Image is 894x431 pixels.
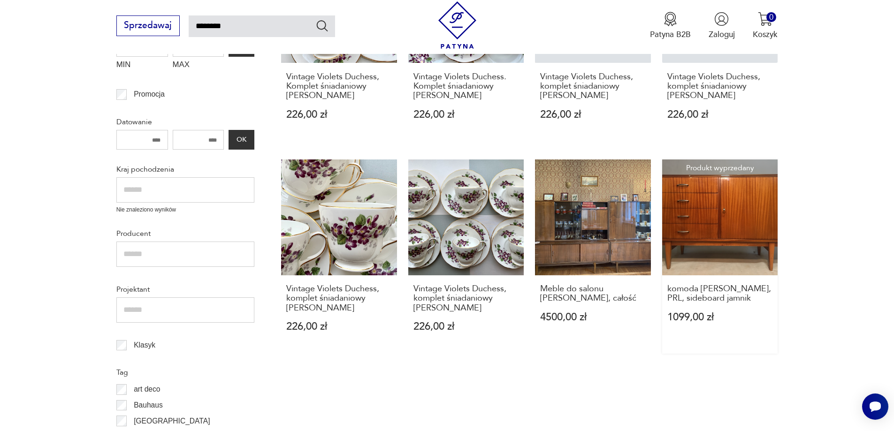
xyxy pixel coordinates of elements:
p: art deco [134,383,160,395]
label: MAX [173,57,224,75]
p: Bauhaus [134,399,163,411]
p: 226,00 zł [540,110,646,120]
p: Producent [116,227,254,240]
p: 226,00 zł [413,110,519,120]
a: Meble do salonu Violetta, całośćMeble do salonu [PERSON_NAME], całość4500,00 zł [535,159,651,354]
p: 226,00 zł [667,110,773,120]
a: Vintage Violets Duchess, komplet śniadaniowy ViolettaVintage Violets Duchess, komplet śniadaniowy... [281,159,397,354]
p: Klasyk [134,339,155,351]
h3: Vintage Violets Duchess, komplet śniadaniowy [PERSON_NAME] [286,284,392,313]
h3: Vintage Violets Duchess, komplet śniadaniowy [PERSON_NAME] [540,72,646,101]
p: Zaloguj [709,29,735,40]
h3: Vintage Violets Duchess, Komplet śniadaniowy [PERSON_NAME] [286,72,392,101]
a: Produkt wyprzedanykomoda Violetta, PRL, sideboard jamnikkomoda [PERSON_NAME], PRL, sideboard jamn... [662,159,778,354]
p: Patyna B2B [650,29,691,40]
h3: Meble do salonu [PERSON_NAME], całość [540,284,646,303]
p: 4500,00 zł [540,312,646,322]
img: Ikona medalu [663,12,678,26]
img: Ikonka użytkownika [714,12,729,26]
p: Datowanie [116,116,254,128]
p: 226,00 zł [286,110,392,120]
p: 226,00 zł [413,322,519,332]
h3: komoda [PERSON_NAME], PRL, sideboard jamnik [667,284,773,303]
button: Sprzedawaj [116,15,180,36]
button: 0Koszyk [753,12,778,40]
img: Ikona koszyka [758,12,772,26]
p: Tag [116,366,254,378]
button: Patyna B2B [650,12,691,40]
p: Nie znaleziono wyników [116,205,254,214]
h3: Vintage Violets Duchess, komplet śniadaniowy [PERSON_NAME] [413,284,519,313]
a: Vintage Violets Duchess, komplet śniadaniowy ViolettaVintage Violets Duchess, komplet śniadaniowy... [408,159,524,354]
h3: Vintage Violets Duchess. Komplet śniadaniowy [PERSON_NAME] [413,72,519,101]
p: 1099,00 zł [667,312,773,322]
button: Zaloguj [709,12,735,40]
img: Patyna - sklep z meblami i dekoracjami vintage [434,1,481,49]
label: MIN [116,57,168,75]
p: Kraj pochodzenia [116,163,254,175]
button: OK [229,130,254,150]
button: Szukaj [315,19,329,32]
h3: Vintage Violets Duchess, komplet śniadaniowy [PERSON_NAME] [667,72,773,101]
p: Koszyk [753,29,778,40]
p: [GEOGRAPHIC_DATA] [134,415,210,427]
a: Sprzedawaj [116,23,180,30]
div: 0 [766,12,776,22]
iframe: Smartsupp widget button [862,393,888,420]
a: Ikona medaluPatyna B2B [650,12,691,40]
p: 226,00 zł [286,322,392,332]
p: Projektant [116,283,254,295]
p: Promocja [134,88,165,100]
